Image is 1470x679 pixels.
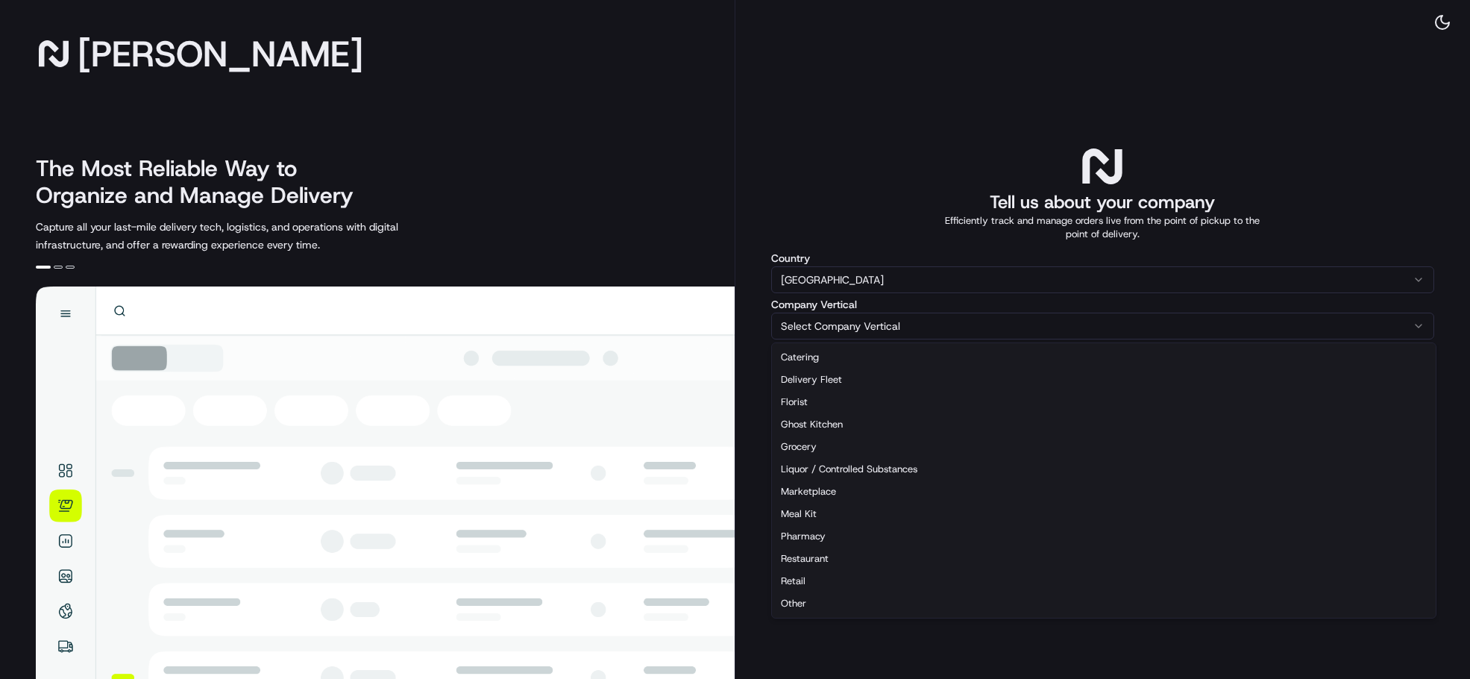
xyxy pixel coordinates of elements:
[781,373,842,387] span: Delivery Fleet
[781,485,836,498] span: Marketplace
[781,507,817,521] span: Meal Kit
[781,351,819,364] span: Catering
[781,418,843,431] span: Ghost Kitchen
[781,463,917,476] span: Liquor / Controlled Substances
[781,597,806,610] span: Other
[781,395,808,409] span: Florist
[781,575,805,588] span: Retail
[781,552,829,566] span: Restaurant
[781,440,817,454] span: Grocery
[781,530,826,543] span: Pharmacy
